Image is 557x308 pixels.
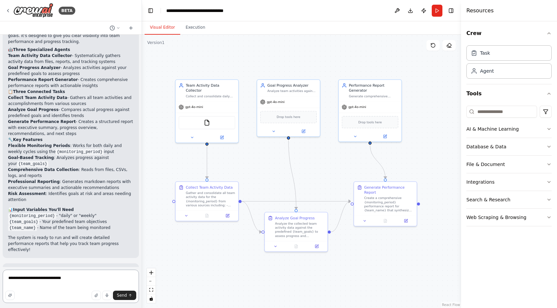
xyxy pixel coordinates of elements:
span: gpt-4o-mini [348,105,366,109]
nav: breadcrumb [166,7,241,14]
div: Task [480,50,490,56]
div: Collect Team Activity Data [186,185,233,190]
button: zoom in [147,268,156,277]
div: Database & Data [466,143,506,150]
g: Edge from 60b70144-593f-4c7f-b7e1-e91ef68ab6fb to 221fb136-5225-4067-aa10-b49d970abcc1 [367,145,388,179]
g: Edge from 6e064515-d840-4c5d-a5b8-def4f9b35efc to 668030ea-32b6-49ea-83db-a122c0f982ff [242,199,262,234]
li: : Analyzes progress against your [8,155,134,167]
code: {team_goals} [17,161,48,167]
a: React Flow attribution [442,303,460,307]
div: Gather and consolidate all team activity data for the {monitoring_period} from various sources in... [186,191,235,207]
li: : Works for both daily and weekly cycles using the input [8,143,134,155]
li: - Creates a structured report with executive summary, progress overview, recommendations, and nex... [8,119,134,137]
button: No output available [196,213,218,219]
h2: 🤖 [8,47,134,53]
button: Improve this prompt [5,291,15,300]
button: Visual Editor [145,21,180,35]
strong: Three Connected Tasks [13,89,65,94]
div: Tools [466,103,552,232]
span: Drop tools here [277,115,300,120]
button: Open in side panel [208,134,236,140]
div: Create a comprehensive {monitoring_period} performance report for {team_name} that synthesizes al... [364,196,413,212]
button: toggle interactivity [147,294,156,303]
li: - Creates comprehensive performance reports with actionable insights [8,77,134,89]
button: Open in side panel [397,218,415,224]
div: Generate Performance Report [364,185,413,195]
button: Integrations [466,173,552,191]
button: Crew [466,24,552,43]
div: Collect Team Activity DataGather and consolidate all team activity data for the {monitoring_perio... [175,181,239,221]
div: Integrations [466,179,494,185]
li: : Generates markdown reports with executive summaries and actionable recommendations [8,179,134,191]
g: Edge from 668030ea-32b6-49ea-83db-a122c0f982ff to 221fb136-5225-4067-aa10-b49d970abcc1 [331,199,351,234]
li: - Gathers all team activities and accomplishments from various sources [8,95,134,107]
strong: Risk Assessment [8,191,46,196]
g: Edge from f4c7fee4-eb9f-44d9-b8f3-54fb147e9611 to 668030ea-32b6-49ea-83db-a122c0f982ff [286,139,298,209]
g: Edge from 0fe6ebcd-15e2-442f-8feb-8e4f5b17f774 to 6e064515-d840-4c5d-a5b8-def4f9b35efc [205,141,210,179]
button: Open in side panel [370,133,399,139]
h2: 📊 [8,207,134,213]
button: Execution [180,21,211,35]
strong: Team Activity Data Collector [8,53,72,58]
button: No output available [285,243,307,249]
div: AI & Machine Learning [466,126,519,132]
button: Upload files [92,291,101,300]
div: Collect and consolidate daily and weekly team activities, accomplishments, and progress data from... [186,94,235,98]
p: The system is ready to run and will create detailed performance reports that help you track team ... [8,235,134,253]
div: Goal Progress Analyzer [267,83,316,88]
div: Search & Research [466,196,510,203]
strong: Professional Reporting [8,179,60,184]
li: : Reads from files, CSVs, logs, and reports [8,167,134,179]
button: AI & Machine Learning [466,120,552,138]
code: {team_name} [8,225,37,231]
li: - "daily" or "weekly" [8,213,134,219]
li: : Identifies goals at risk and areas needing attention [8,191,134,203]
button: Open in side panel [289,128,318,134]
li: - Your predefined team objectives [8,219,134,225]
li: - Systematically gathers activity data from files, reports, and tracking systems [8,53,134,65]
div: Team Activity Data CollectorCollect and consolidate daily and weekly team activities, accomplishm... [175,79,239,143]
button: Hide right sidebar [446,6,456,15]
button: Send [113,291,136,300]
strong: Goal-Based Tracking [8,155,54,160]
li: - Name of the team being monitored [8,225,134,231]
h4: Resources [466,7,494,15]
span: Send [117,293,127,298]
div: Performance Report Generator [349,83,398,93]
code: {team_goals} [8,219,39,225]
div: Version 1 [147,40,165,45]
button: zoom out [147,277,156,286]
button: Search & Research [466,191,552,208]
button: Switch to previous chat [107,24,123,32]
div: Web Scraping & Browsing [466,214,526,221]
strong: Three Specialized Agents [13,47,70,52]
button: Tools [466,84,552,103]
div: File & Document [466,161,505,168]
button: fit view [147,286,156,294]
div: Analyze Goal ProgressAnalyze the collected team activity data against the predefined {team_goals}... [264,212,328,252]
g: Edge from 6e064515-d840-4c5d-a5b8-def4f9b35efc to 221fb136-5225-4067-aa10-b49d970abcc1 [242,199,350,204]
strong: Key Features [13,137,43,142]
div: Performance Report GeneratorGenerate comprehensive {monitoring_period} performance reports that h... [338,79,402,142]
button: Start a new chat [126,24,136,32]
li: - Compares actual progress against predefined goals and identifies trends [8,107,134,119]
div: React Flow controls [147,268,156,303]
strong: Analyze Goal Progress [8,107,59,112]
strong: Input Variables You'll Need [13,207,74,212]
h2: 📋 [8,89,134,95]
strong: Goal Progress Analyzer [8,65,60,70]
strong: Performance Report Generator [8,77,78,82]
div: Generate Performance ReportCreate a comprehensive {monitoring_period} performance report for {tea... [353,181,417,226]
code: {monitoring_period} [56,149,104,155]
button: No output available [374,218,396,224]
button: Web Scraping & Browsing [466,209,552,226]
button: Open in side panel [308,243,325,249]
strong: Generate Performance Report [8,119,76,124]
div: BETA [59,7,75,15]
button: Hide left sidebar [146,6,155,15]
img: FileReadTool [204,120,210,126]
span: gpt-4o-mini [267,100,284,104]
li: - Analyzes activities against your predefined goals to assess progress [8,65,134,77]
span: gpt-4o-mini [185,105,203,109]
div: Crew [466,43,552,84]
